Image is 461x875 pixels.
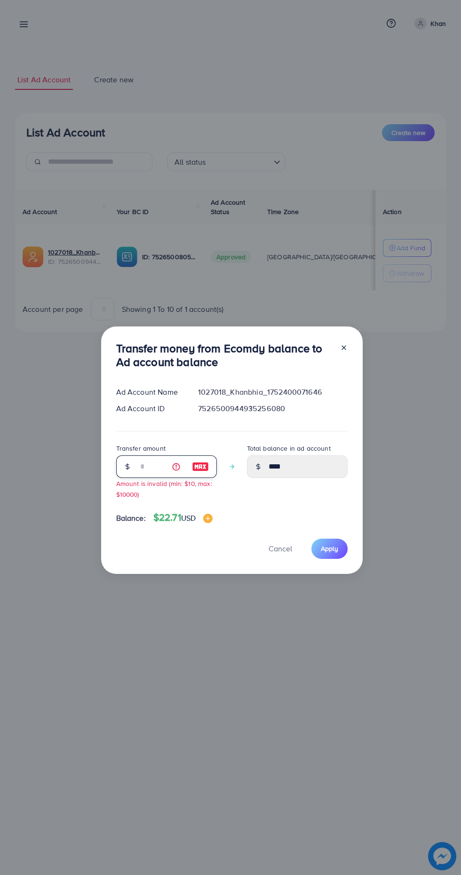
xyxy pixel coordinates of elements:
[109,387,191,398] div: Ad Account Name
[191,403,355,414] div: 7526500944935256080
[116,513,146,524] span: Balance:
[269,543,292,554] span: Cancel
[116,444,166,453] label: Transfer amount
[153,512,213,524] h4: $22.71
[116,479,212,499] small: Amount is invalid (min: $10, max: $10000)
[311,539,348,559] button: Apply
[203,514,213,523] img: image
[181,513,196,523] span: USD
[257,539,304,559] button: Cancel
[321,544,338,553] span: Apply
[109,403,191,414] div: Ad Account ID
[191,387,355,398] div: 1027018_Khanbhia_1752400071646
[247,444,331,453] label: Total balance in ad account
[192,461,209,472] img: image
[116,342,333,369] h3: Transfer money from Ecomdy balance to Ad account balance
